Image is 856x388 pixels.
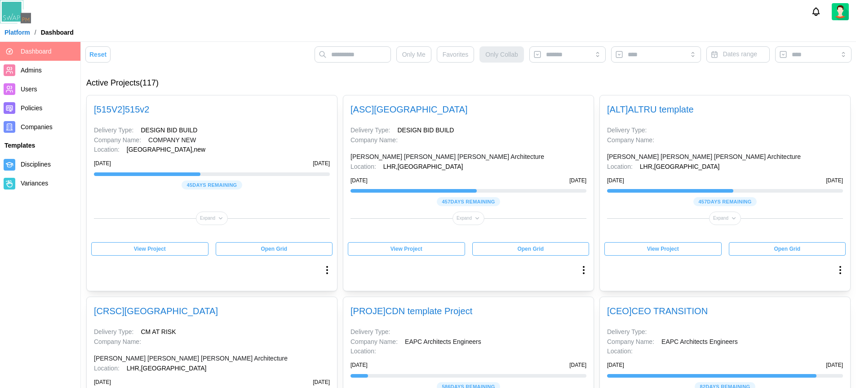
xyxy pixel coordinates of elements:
[350,162,376,172] div: Location:
[4,29,30,36] a: Platform
[313,378,330,387] div: [DATE]
[134,243,166,255] span: View Project
[826,361,843,370] div: [DATE]
[41,29,74,36] div: Dashboard
[94,378,111,387] div: [DATE]
[457,212,472,225] span: Expand
[350,337,398,347] div: Company Name:
[706,46,770,63] button: Dates range
[607,347,633,356] div: Location:
[452,212,484,225] button: Expand
[437,46,475,63] button: Favorites
[94,337,141,347] div: Company Name:
[350,126,390,135] div: Delivery Type:
[21,48,52,55] span: Dashboard
[661,337,738,347] a: EAPC Architects Engineers
[350,306,472,316] a: [PROJE]CDN template Project
[607,327,647,337] div: Delivery Type:
[141,126,197,135] div: DESIGN BID BUILD
[91,242,208,256] button: View Project
[607,176,624,185] div: [DATE]
[607,306,708,316] a: [CEO]CEO TRANSITION
[187,181,237,189] span: 45 days remaining
[713,212,728,225] span: Expand
[94,306,218,316] a: [CRSC][GEOGRAPHIC_DATA]
[723,50,757,58] span: Dates range
[607,361,624,370] div: [DATE]
[94,104,149,114] a: [515V2]515v2
[348,242,465,256] button: View Project
[21,104,42,112] span: Policies
[94,159,111,168] div: [DATE]
[443,47,469,62] span: Favorites
[607,162,633,172] div: Location:
[196,212,228,225] button: Expand
[21,86,37,93] span: Users
[569,176,586,185] div: [DATE]
[261,243,287,255] span: Open Grid
[405,337,481,347] a: EAPC Architects Engineers
[607,104,694,114] a: [ALT]ALTRU template
[350,347,376,356] div: Location:
[148,135,196,145] a: COMPANY NEW
[21,67,42,74] span: Admins
[141,327,176,337] div: CM AT RISK
[709,212,741,225] button: Expand
[94,364,120,374] div: Location:
[350,135,398,145] div: Company Name:
[826,176,843,185] div: [DATE]
[86,77,851,90] div: Active Projects (117)
[21,180,48,187] span: Variances
[350,361,368,370] div: [DATE]
[350,176,368,185] div: [DATE]
[94,145,120,155] div: Location:
[808,4,824,19] button: Notifications
[216,242,333,256] button: Open Grid
[607,337,654,347] div: Company Name:
[94,126,133,135] div: Delivery Type:
[698,198,751,206] span: 457 days remaining
[4,141,76,151] div: Templates
[383,162,463,172] div: LHR , [GEOGRAPHIC_DATA]
[85,46,111,63] button: Reset
[21,161,51,168] span: Disciplines
[607,135,654,145] div: Company Name:
[94,135,141,145] div: Company Name:
[350,104,467,114] a: [ASC][GEOGRAPHIC_DATA]
[517,243,544,255] span: Open Grid
[21,123,53,131] span: Companies
[402,47,426,62] span: Only Me
[390,243,422,255] span: View Project
[350,327,390,337] div: Delivery Type:
[832,3,849,20] img: 2Q==
[604,242,722,256] button: View Project
[350,152,544,162] a: [PERSON_NAME] [PERSON_NAME] [PERSON_NAME] Architecture
[442,198,495,206] span: 457 days remaining
[607,126,647,135] div: Delivery Type:
[832,3,849,20] a: Zulqarnain Khalil
[774,243,800,255] span: Open Grid
[396,46,431,63] button: Only Me
[127,145,205,155] div: [GEOGRAPHIC_DATA] , new
[647,243,679,255] span: View Project
[94,354,288,364] a: [PERSON_NAME] [PERSON_NAME] [PERSON_NAME] Architecture
[472,242,590,256] button: Open Grid
[127,364,207,374] div: LHR , [GEOGRAPHIC_DATA]
[569,361,586,370] div: [DATE]
[35,29,36,36] div: /
[89,47,106,62] span: Reset
[313,159,330,168] div: [DATE]
[397,126,454,135] div: DESIGN BID BUILD
[200,212,215,225] span: Expand
[640,162,720,172] div: LHR , [GEOGRAPHIC_DATA]
[94,327,133,337] div: Delivery Type:
[729,242,846,256] button: Open Grid
[607,152,801,162] a: [PERSON_NAME] [PERSON_NAME] [PERSON_NAME] Architecture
